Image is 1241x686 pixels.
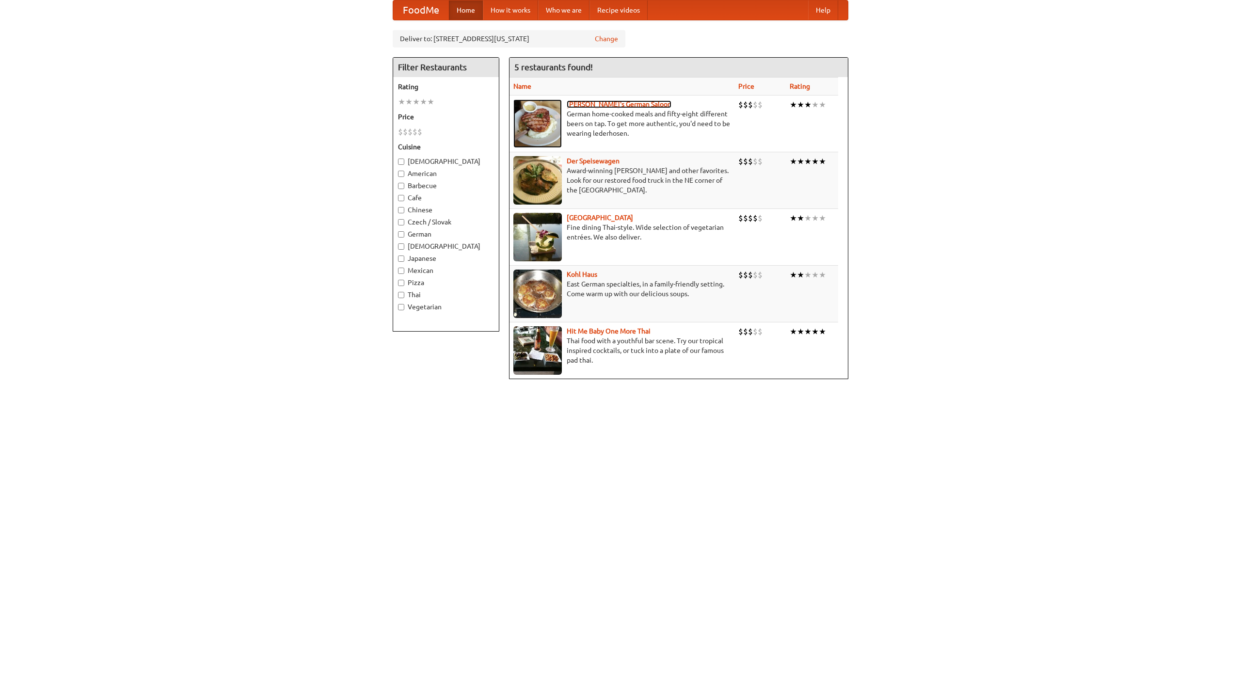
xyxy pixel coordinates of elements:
li: $ [758,213,763,223]
li: ★ [811,270,819,280]
p: Thai food with a youthful bar scene. Try our tropical inspired cocktails, or tuck into a plate of... [513,336,731,365]
li: $ [743,99,748,110]
a: Name [513,82,531,90]
li: $ [758,326,763,337]
li: ★ [804,270,811,280]
label: Mexican [398,266,494,275]
input: [DEMOGRAPHIC_DATA] [398,243,404,250]
a: Der Speisewagen [567,157,620,165]
a: Change [595,34,618,44]
input: German [398,231,404,238]
li: ★ [797,270,804,280]
li: ★ [420,96,427,107]
li: $ [738,99,743,110]
label: [DEMOGRAPHIC_DATA] [398,241,494,251]
a: [PERSON_NAME]'s German Saloon [567,100,671,108]
li: $ [758,156,763,167]
li: $ [413,127,417,137]
li: ★ [811,156,819,167]
li: $ [753,156,758,167]
li: $ [748,99,753,110]
h4: Filter Restaurants [393,58,499,77]
li: ★ [790,270,797,280]
a: FoodMe [393,0,449,20]
input: American [398,171,404,177]
li: ★ [797,326,804,337]
li: ★ [427,96,434,107]
h5: Cuisine [398,142,494,152]
li: ★ [819,156,826,167]
label: German [398,229,494,239]
li: ★ [398,96,405,107]
a: Who we are [538,0,589,20]
label: [DEMOGRAPHIC_DATA] [398,157,494,166]
input: Pizza [398,280,404,286]
a: Recipe videos [589,0,648,20]
li: $ [753,213,758,223]
li: $ [743,156,748,167]
input: Vegetarian [398,304,404,310]
li: ★ [819,270,826,280]
img: kohlhaus.jpg [513,270,562,318]
input: [DEMOGRAPHIC_DATA] [398,159,404,165]
li: ★ [790,156,797,167]
label: Cafe [398,193,494,203]
li: ★ [405,96,413,107]
label: Pizza [398,278,494,287]
li: $ [738,156,743,167]
img: babythai.jpg [513,326,562,375]
li: $ [753,326,758,337]
h5: Price [398,112,494,122]
a: Kohl Haus [567,271,597,278]
li: $ [738,270,743,280]
a: Home [449,0,483,20]
li: ★ [804,99,811,110]
li: ★ [790,326,797,337]
li: $ [738,326,743,337]
li: ★ [811,213,819,223]
a: Help [808,0,838,20]
input: Mexican [398,268,404,274]
li: ★ [804,326,811,337]
p: East German specialties, in a family-friendly setting. Come warm up with our delicious soups. [513,279,731,299]
ng-pluralize: 5 restaurants found! [514,63,593,72]
li: ★ [797,99,804,110]
label: Japanese [398,254,494,263]
p: Fine dining Thai-style. Wide selection of vegetarian entrées. We also deliver. [513,223,731,242]
li: $ [748,270,753,280]
p: Award-winning [PERSON_NAME] and other favorites. Look for our restored food truck in the NE corne... [513,166,731,195]
li: $ [408,127,413,137]
li: ★ [819,213,826,223]
div: Deliver to: [STREET_ADDRESS][US_STATE] [393,30,625,48]
li: $ [743,213,748,223]
label: Thai [398,290,494,300]
li: $ [748,156,753,167]
label: American [398,169,494,178]
li: ★ [811,326,819,337]
a: Hit Me Baby One More Thai [567,327,651,335]
input: Cafe [398,195,404,201]
li: ★ [413,96,420,107]
a: Price [738,82,754,90]
img: esthers.jpg [513,99,562,148]
label: Chinese [398,205,494,215]
label: Czech / Slovak [398,217,494,227]
input: Japanese [398,255,404,262]
input: Chinese [398,207,404,213]
li: ★ [804,156,811,167]
li: ★ [790,99,797,110]
a: Rating [790,82,810,90]
img: speisewagen.jpg [513,156,562,205]
li: ★ [804,213,811,223]
li: $ [743,270,748,280]
a: [GEOGRAPHIC_DATA] [567,214,633,222]
li: $ [748,213,753,223]
li: ★ [819,326,826,337]
img: satay.jpg [513,213,562,261]
li: $ [753,270,758,280]
li: ★ [797,213,804,223]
